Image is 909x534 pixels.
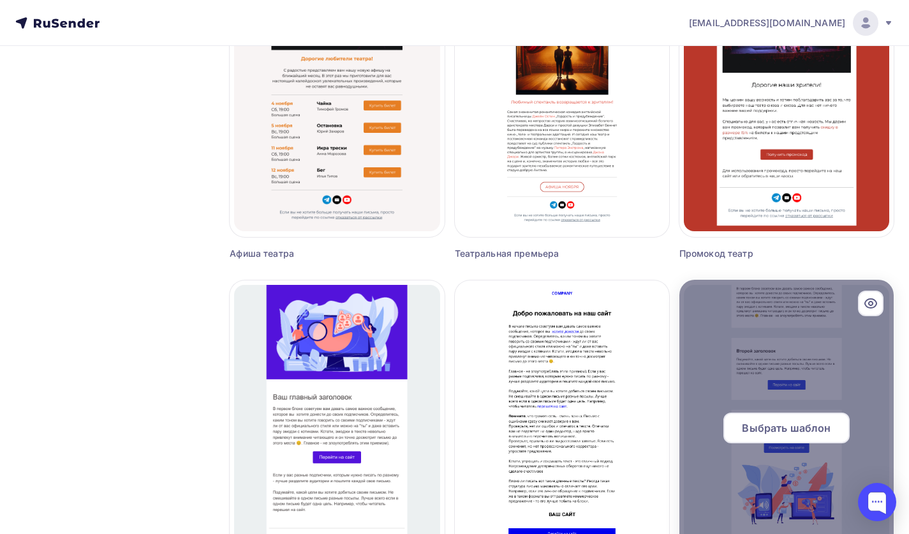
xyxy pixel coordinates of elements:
[679,247,840,260] div: Промокод театр
[742,420,831,436] span: Выбрать шаблон
[455,247,616,260] div: Театральная премьера
[689,10,894,36] a: [EMAIL_ADDRESS][DOMAIN_NAME]
[230,247,390,260] div: Афиша театра
[689,17,845,29] span: [EMAIL_ADDRESS][DOMAIN_NAME]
